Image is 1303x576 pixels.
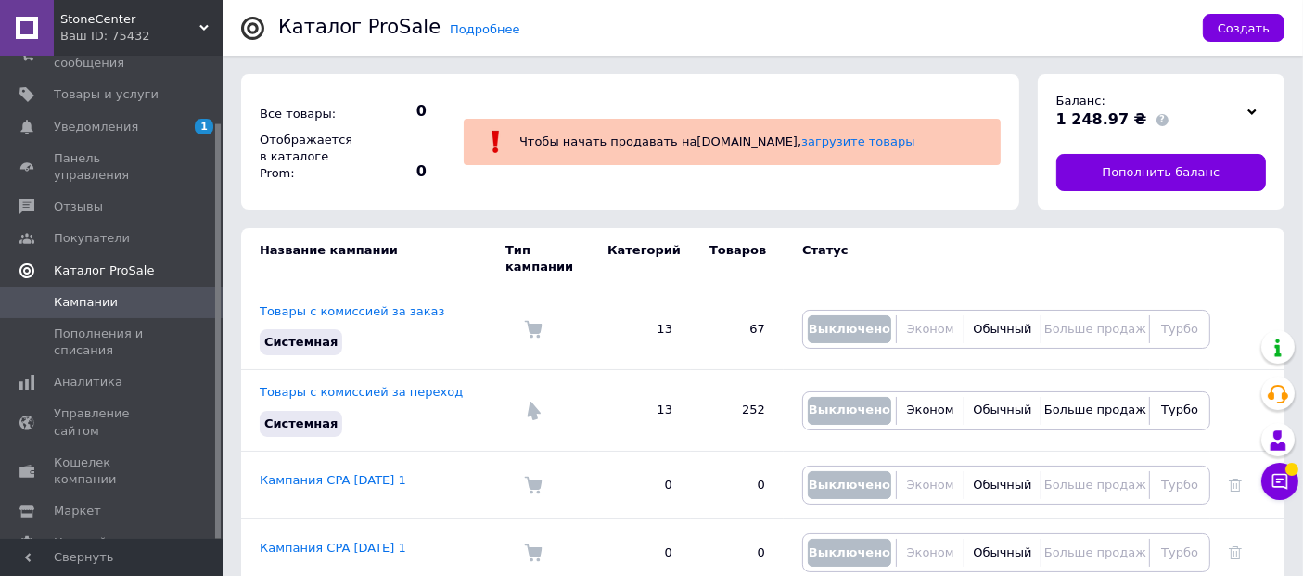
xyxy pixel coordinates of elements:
span: Уведомления [54,119,138,135]
span: Аналитика [54,374,122,390]
span: Обычный [973,545,1031,559]
button: Выключено [808,315,891,343]
button: Больше продаж [1046,397,1144,425]
span: 1 248.97 ₴ [1056,110,1147,128]
button: Турбо [1155,471,1205,499]
td: 0 [691,451,784,518]
span: Турбо [1161,322,1198,336]
a: Кампания CPA [DATE] 1 [260,473,406,487]
button: Создать [1203,14,1284,42]
div: Чтобы начать продавать на [DOMAIN_NAME] , [515,129,987,155]
img: Комиссия за заказ [524,544,543,562]
span: Выключено [809,478,890,492]
span: Больше продаж [1044,478,1146,492]
button: Эконом [901,315,959,343]
span: Маркет [54,503,101,519]
span: Панель управления [54,150,172,184]
span: Системная [264,335,338,349]
span: Выключено [809,403,890,416]
td: 252 [691,370,784,451]
span: Обычный [973,478,1031,492]
button: Больше продаж [1046,315,1144,343]
span: StoneCenter [60,11,199,28]
button: Обычный [969,397,1035,425]
img: Комиссия за переход [524,402,543,420]
button: Эконом [901,397,959,425]
a: Удалить [1229,545,1242,559]
div: Ваш ID: 75432 [60,28,223,45]
div: Каталог ProSale [278,18,441,37]
img: Комиссия за заказ [524,320,543,339]
span: Эконом [907,322,954,336]
button: Эконом [901,471,959,499]
span: Обычный [973,403,1031,416]
td: Тип кампании [505,228,589,289]
button: Выключено [808,539,891,567]
span: Эконом [907,545,954,559]
td: Категорий [589,228,691,289]
button: Турбо [1155,315,1205,343]
span: Выключено [809,322,890,336]
span: Турбо [1161,403,1198,416]
td: 67 [691,289,784,370]
span: Больше продаж [1044,545,1146,559]
button: Больше продаж [1046,539,1144,567]
span: Кошелек компании [54,454,172,488]
td: Товаров [691,228,784,289]
button: Выключено [808,471,891,499]
a: Товары с комиссией за заказ [260,304,444,318]
span: Эконом [907,403,954,416]
span: Отзывы [54,198,103,215]
td: 13 [589,289,691,370]
span: Обычный [973,322,1031,336]
span: Выключено [809,545,890,559]
a: Кампания CPA [DATE] 1 [260,541,406,555]
span: Кампании [54,294,118,311]
span: 0 [362,101,427,122]
span: Баланс: [1056,94,1105,108]
span: 1 [195,119,213,134]
span: Создать [1218,21,1270,35]
span: 0 [362,161,427,182]
button: Турбо [1155,539,1205,567]
span: Системная [264,416,338,430]
span: Покупатели [54,230,130,247]
span: Каталог ProSale [54,262,154,279]
span: Турбо [1161,478,1198,492]
a: Пополнить баланс [1056,154,1266,191]
button: Эконом [901,539,959,567]
button: Чат с покупателем [1261,463,1298,500]
td: 13 [589,370,691,451]
button: Турбо [1155,397,1205,425]
span: Турбо [1161,545,1198,559]
span: Пополнить баланс [1103,164,1220,181]
button: Обычный [969,539,1035,567]
div: Отображается в каталоге Prom: [255,127,357,187]
span: Пополнения и списания [54,326,172,359]
button: Обычный [969,315,1035,343]
button: Выключено [808,397,891,425]
span: Товары и услуги [54,86,159,103]
a: Товары с комиссией за переход [260,385,463,399]
td: 0 [589,451,691,518]
button: Больше продаж [1046,471,1144,499]
a: загрузите товары [801,134,914,148]
img: :exclamation: [482,128,510,156]
td: Статус [784,228,1210,289]
td: Название кампании [241,228,505,289]
div: Все товары: [255,101,357,127]
a: Удалить [1229,478,1242,492]
span: Управление сайтом [54,405,172,439]
button: Обычный [969,471,1035,499]
span: Больше продаж [1044,322,1146,336]
img: Комиссия за заказ [524,476,543,494]
span: Эконом [907,478,954,492]
span: Настройки [54,534,121,551]
a: Подробнее [450,22,519,36]
span: Больше продаж [1044,403,1146,416]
